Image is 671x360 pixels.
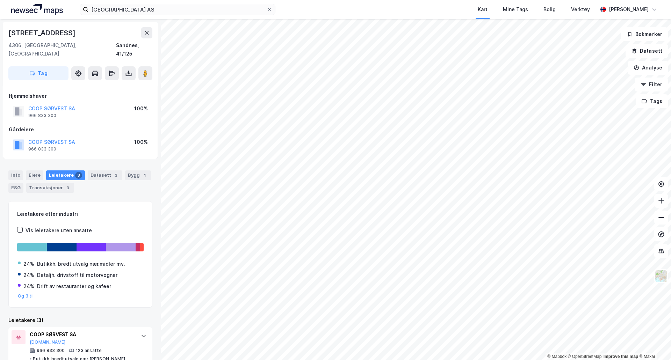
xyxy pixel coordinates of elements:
div: Transaksjoner [26,183,74,193]
input: Søk på adresse, matrikkel, gårdeiere, leietakere eller personer [88,4,267,15]
a: Improve this map [604,354,638,359]
div: Hjemmelshaver [9,92,152,100]
div: Vis leietakere uten ansatte [26,226,92,235]
div: Gårdeiere [9,125,152,134]
div: 3 [75,172,82,179]
div: Bolig [543,5,556,14]
button: Bokmerker [621,27,668,41]
div: 123 ansatte [76,348,102,353]
button: Tags [636,94,668,108]
div: 966 833 300 [37,348,65,353]
div: 24% [23,271,34,279]
div: 3 [113,172,120,179]
button: Analyse [628,61,668,75]
div: 100% [134,138,148,146]
div: Kontrollprogram for chat [636,326,671,360]
div: 966 833 300 [28,146,56,152]
div: 24% [23,282,34,291]
div: COOP SØRVEST SA [30,330,134,339]
div: Eiere [26,170,43,180]
div: Detaljh. drivstoff til motorvogner [37,271,117,279]
button: Datasett [626,44,668,58]
div: Drift av restauranter og kafeer [37,282,111,291]
div: Verktøy [571,5,590,14]
img: Z [655,270,668,283]
iframe: Chat Widget [636,326,671,360]
button: Og 3 til [18,293,34,299]
div: 100% [134,104,148,113]
a: Mapbox [547,354,567,359]
div: 3 [64,184,71,191]
div: Kart [478,5,488,14]
div: [STREET_ADDRESS] [8,27,77,38]
button: Filter [635,78,668,91]
div: Leietakere etter industri [17,210,144,218]
div: [PERSON_NAME] [609,5,649,14]
button: [DOMAIN_NAME] [30,339,66,345]
div: Bygg [125,170,151,180]
div: Info [8,170,23,180]
div: Sandnes, 41/125 [116,41,152,58]
div: 966 833 300 [28,113,56,118]
button: Tag [8,66,68,80]
div: Mine Tags [503,5,528,14]
div: Datasett [88,170,122,180]
div: Leietakere (3) [8,316,152,324]
img: logo.a4113a55bc3d86da70a041830d287a7e.svg [11,4,63,15]
div: Butikkh. bredt utvalg nær.midler mv. [37,260,125,268]
div: 24% [23,260,34,268]
div: 1 [141,172,148,179]
div: 4306, [GEOGRAPHIC_DATA], [GEOGRAPHIC_DATA] [8,41,116,58]
div: Leietakere [46,170,85,180]
a: OpenStreetMap [568,354,602,359]
div: ESG [8,183,23,193]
